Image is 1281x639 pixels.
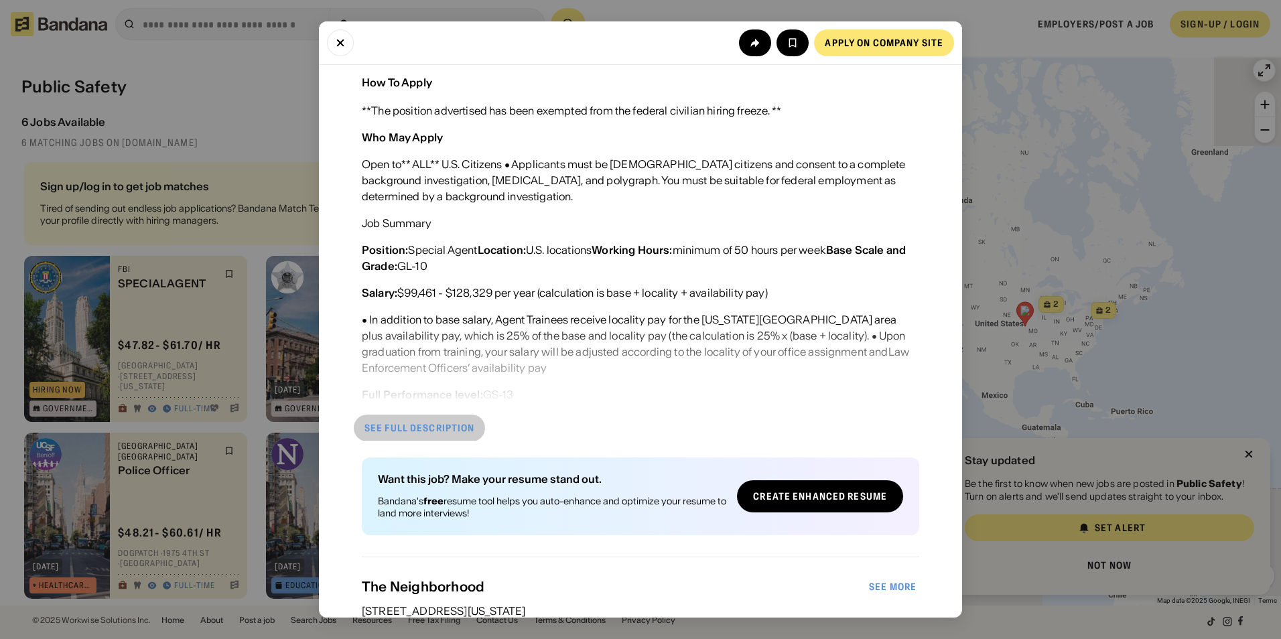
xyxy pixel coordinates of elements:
[362,386,514,403] div: GS-13
[362,156,919,204] div: Open to** ALL** U.S. Citizens • Applicants must be [DEMOGRAPHIC_DATA] citizens and consent to a c...
[362,243,408,257] div: Position:
[869,582,917,591] div: See more
[362,131,443,144] div: Who May Apply
[362,286,397,299] div: Salary:
[378,495,726,519] div: Bandana's resume tool helps you auto-enhance and optimize your resume to land more interviews!
[423,495,444,507] b: free
[753,492,887,501] div: Create Enhanced Resume
[362,311,919,376] div: • In addition to base salary, Agent Trainees receive locality pay for the [US_STATE][GEOGRAPHIC_D...
[364,423,474,433] div: See full description
[362,606,919,616] div: [STREET_ADDRESS][US_STATE]
[327,29,354,56] button: Close
[825,38,943,48] div: Apply on company site
[362,285,768,301] div: $99,461 - $128,329 per year (calculation is base + locality + availability pay)
[478,243,526,257] div: Location:
[362,76,432,89] div: How To Apply
[362,215,431,231] div: Job Summary
[362,102,781,119] div: **The position advertised has been exempted from the federal civilian hiring freeze. **
[362,579,866,595] div: The Neighborhood
[378,474,726,484] div: Want this job? Make your resume stand out.
[362,388,483,401] div: Full Performance level:
[362,242,919,274] div: Special Agent U.S. locations minimum of 50 hours per week GL-10
[592,243,672,257] div: Working Hours:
